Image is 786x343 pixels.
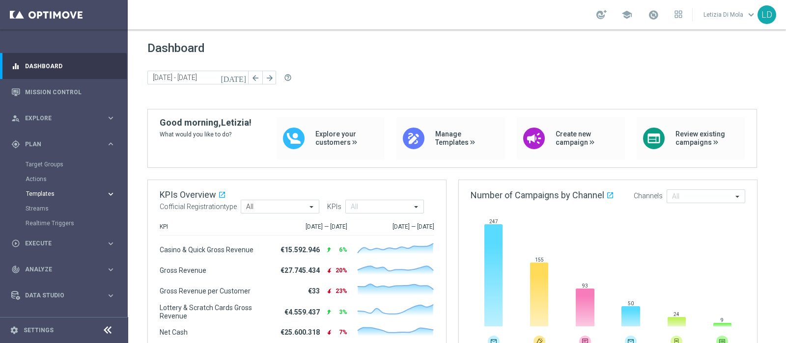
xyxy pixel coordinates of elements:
i: settings [10,326,19,335]
i: keyboard_arrow_right [106,139,115,149]
div: Realtime Triggers [26,216,127,231]
button: Data Studio keyboard_arrow_right [11,291,116,299]
i: gps_fixed [11,140,20,149]
a: Letizia Di Molakeyboard_arrow_down [702,7,758,22]
span: Execute [25,240,106,246]
div: Explore [11,114,106,123]
i: equalizer [11,62,20,71]
div: Analyze [11,265,106,274]
div: Mission Control [11,79,115,105]
span: Data Studio [25,292,106,298]
span: Plan [25,141,106,147]
div: Execute [11,239,106,248]
i: play_circle_outline [11,239,20,248]
a: Settings [24,327,54,333]
button: play_circle_outline Execute keyboard_arrow_right [11,239,116,247]
span: school [621,9,632,20]
button: equalizer Dashboard [11,62,116,70]
i: keyboard_arrow_right [106,113,115,123]
i: keyboard_arrow_right [106,239,115,248]
i: keyboard_arrow_right [106,291,115,300]
div: Templates [26,186,127,201]
div: Templates [26,191,106,197]
a: Mission Control [25,79,115,105]
a: Streams [26,205,102,212]
span: Templates [26,191,96,197]
a: Target Groups [26,160,102,168]
button: person_search Explore keyboard_arrow_right [11,114,116,122]
div: Actions [26,172,127,186]
div: Target Groups [26,157,127,172]
span: keyboard_arrow_down [746,9,757,20]
a: Optibot [25,309,103,335]
span: Explore [25,115,106,121]
div: LD [758,5,776,24]
button: track_changes Analyze keyboard_arrow_right [11,265,116,273]
i: person_search [11,114,20,123]
span: Analyze [25,266,106,272]
i: keyboard_arrow_right [106,189,115,199]
i: keyboard_arrow_right [106,265,115,274]
button: Mission Control [11,88,116,96]
div: Data Studio [11,291,106,300]
button: Templates keyboard_arrow_right [26,190,116,198]
button: gps_fixed Plan keyboard_arrow_right [11,140,116,148]
div: Plan [11,140,106,149]
div: Dashboard [11,53,115,79]
div: Streams [26,201,127,216]
a: Dashboard [25,53,115,79]
div: Optibot [11,309,115,335]
i: track_changes [11,265,20,274]
a: Actions [26,175,102,183]
a: Realtime Triggers [26,219,102,227]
